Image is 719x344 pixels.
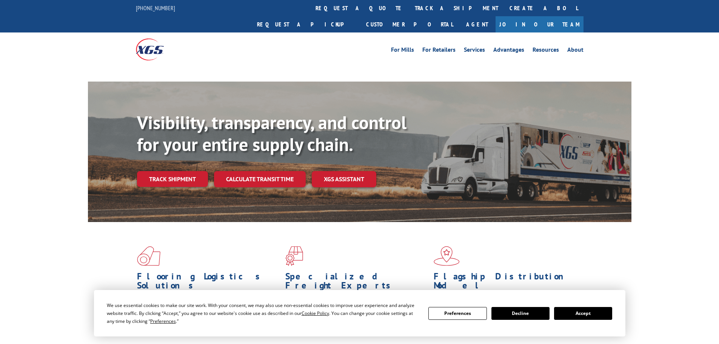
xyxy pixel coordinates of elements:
[391,47,414,55] a: For Mills
[434,272,576,294] h1: Flagship Distribution Model
[312,171,376,187] a: XGS ASSISTANT
[214,171,306,187] a: Calculate transit time
[285,272,428,294] h1: Specialized Freight Experts
[137,246,160,266] img: xgs-icon-total-supply-chain-intelligence-red
[464,47,485,55] a: Services
[567,47,584,55] a: About
[150,318,176,324] span: Preferences
[107,301,419,325] div: We use essential cookies to make our site work. With your consent, we may also use non-essential ...
[251,16,360,32] a: Request a pickup
[491,307,550,320] button: Decline
[496,16,584,32] a: Join Our Team
[493,47,524,55] a: Advantages
[137,171,208,187] a: Track shipment
[533,47,559,55] a: Resources
[554,307,612,320] button: Accept
[136,4,175,12] a: [PHONE_NUMBER]
[360,16,459,32] a: Customer Portal
[459,16,496,32] a: Agent
[422,47,456,55] a: For Retailers
[94,290,625,336] div: Cookie Consent Prompt
[285,246,303,266] img: xgs-icon-focused-on-flooring-red
[428,307,487,320] button: Preferences
[137,272,280,294] h1: Flooring Logistics Solutions
[434,246,460,266] img: xgs-icon-flagship-distribution-model-red
[302,310,329,316] span: Cookie Policy
[137,111,406,156] b: Visibility, transparency, and control for your entire supply chain.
